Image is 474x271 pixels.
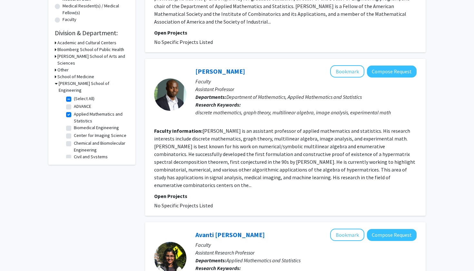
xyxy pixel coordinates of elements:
label: Chemical and Biomolecular Engineering [74,140,127,153]
span: No Specific Projects Listed [154,202,213,209]
p: Assistant Professor [195,85,417,93]
a: [PERSON_NAME] [195,67,245,75]
button: Add Avanti Athreya to Bookmarks [330,229,364,241]
b: Faculty Information: [154,128,202,134]
p: Faculty [195,78,417,85]
label: ADVANCE [74,103,91,110]
span: No Specific Projects Listed [154,39,213,45]
label: Center for Imaging Science [74,132,126,139]
p: Assistant Research Professor [195,249,417,256]
p: Open Projects [154,192,417,200]
button: Add Edinah Gnang to Bookmarks [330,65,364,78]
b: Research Keywords: [195,101,241,108]
fg-read-more: [PERSON_NAME] is an assistant professor of applied mathematics and statistics. His research inter... [154,128,415,188]
button: Compose Request to Avanti Athreya [367,229,417,241]
iframe: Chat [5,242,27,266]
h3: [PERSON_NAME] School of Engineering [59,80,129,94]
a: Avanti [PERSON_NAME] [195,231,265,239]
h3: Bloomberg School of Public Health [57,46,124,53]
span: Department of Mathematics, Applied Mathematics and Statistics [226,94,362,100]
b: Departments: [195,94,226,100]
p: Open Projects [154,29,417,36]
label: Applied Mathematics and Statistics [74,111,127,124]
label: Faculty [63,16,76,23]
h3: [PERSON_NAME] School of Arts and Sciences [57,53,129,67]
div: discrete mathematics, graph theory, multilinear algebra, image analysis, experimental math [195,109,417,116]
button: Compose Request to Edinah Gnang [367,66,417,78]
h3: Academic and Cultural Centers [57,39,116,46]
p: Faculty [195,241,417,249]
h3: School of Medicine [57,73,94,80]
h3: Other [57,67,69,73]
label: Biomedical Engineering [74,124,119,131]
h2: Division & Department: [55,29,129,37]
span: Applied Mathematics and Statistics [226,257,301,264]
label: Medical Resident(s) / Medical Fellow(s) [63,3,129,16]
label: (Select All) [74,95,94,102]
b: Departments: [195,257,226,264]
label: Civil and Systems Engineering (CASE) [74,153,127,167]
